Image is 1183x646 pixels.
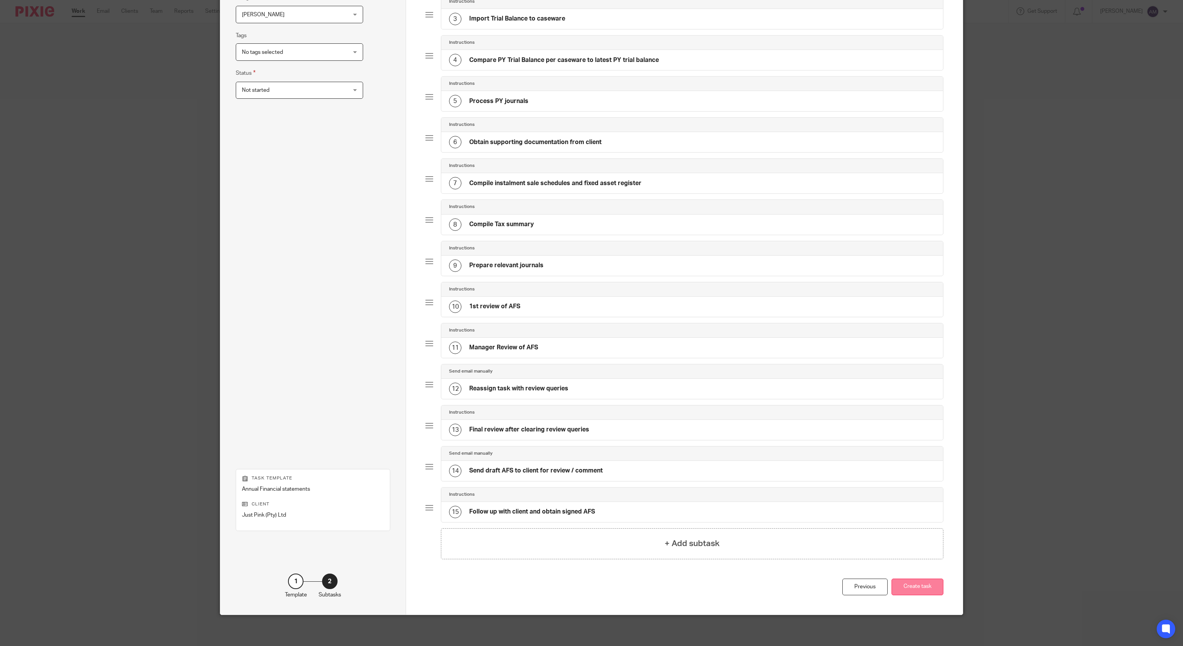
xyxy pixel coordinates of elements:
[449,450,492,457] h4: Send email manually
[319,591,341,599] p: Subtasks
[469,261,543,270] h4: Prepare relevant journals
[322,574,338,589] div: 2
[469,138,602,146] h4: Obtain supporting documentation from client
[842,579,888,595] div: Previous
[449,245,475,251] h4: Instructions
[892,579,943,595] button: Create task
[449,465,461,477] div: 14
[469,302,520,311] h4: 1st review of AFS
[449,342,461,354] div: 11
[449,13,461,25] div: 3
[449,136,461,148] div: 6
[236,69,255,77] label: Status
[449,259,461,272] div: 9
[665,538,720,550] h4: + Add subtask
[242,50,283,55] span: No tags selected
[449,54,461,66] div: 4
[242,485,384,493] p: Annual Financial statements
[469,508,595,516] h4: Follow up with client and obtain signed AFS
[449,368,492,375] h4: Send email manually
[449,204,475,210] h4: Instructions
[242,475,384,481] p: Task template
[469,56,659,64] h4: Compare PY Trial Balance per caseware to latest PY trial balance
[449,424,461,436] div: 13
[469,385,568,393] h4: Reassign task with review queries
[449,327,475,333] h4: Instructions
[242,511,384,519] p: Just Pink (Pty) Ltd
[449,122,475,128] h4: Instructions
[449,491,475,498] h4: Instructions
[449,409,475,416] h4: Instructions
[449,163,475,169] h4: Instructions
[449,301,461,313] div: 10
[469,426,589,434] h4: Final review after clearing review queries
[236,32,247,40] label: Tags
[469,179,641,187] h4: Compile instalment sale schedules and fixed asset register
[449,286,475,292] h4: Instructions
[449,177,461,189] div: 7
[242,88,269,93] span: Not started
[469,97,528,105] h4: Process PY journals
[469,15,565,23] h4: Import Trial Balance to caseware
[469,344,538,352] h4: Manager Review of AFS
[285,591,307,599] p: Template
[449,218,461,231] div: 8
[449,383,461,395] div: 12
[242,12,285,17] span: [PERSON_NAME]
[288,574,303,589] div: 1
[449,95,461,107] div: 5
[469,467,603,475] h4: Send draft AFS to client for review / comment
[449,40,475,46] h4: Instructions
[449,506,461,518] div: 15
[449,81,475,87] h4: Instructions
[469,220,534,229] h4: Compile Tax summary
[242,501,384,507] p: Client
